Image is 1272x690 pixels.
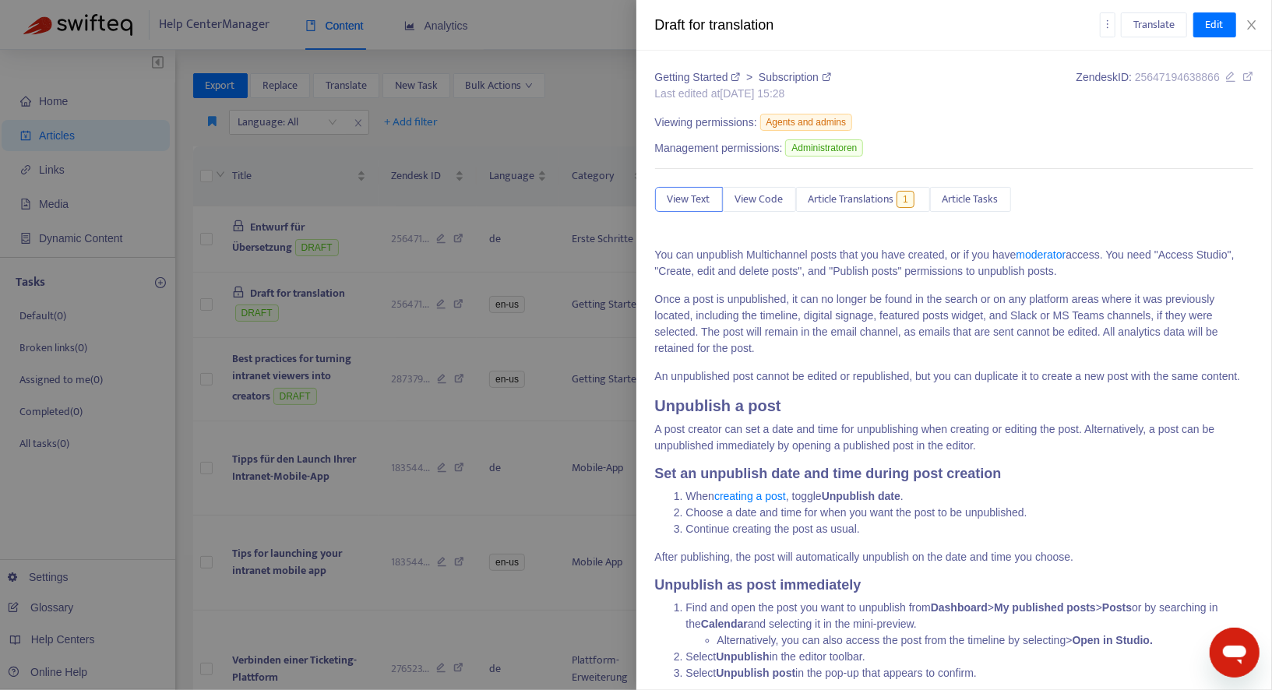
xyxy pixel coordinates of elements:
[686,505,1254,521] li: Choose a date and time for when you want the post to be unpublished.
[655,247,1254,280] p: You can unpublish Multichannel posts that you have created, or if you have access. You need "Acce...
[655,69,831,86] div: >
[1241,18,1263,33] button: Close
[714,490,786,502] a: creating a post
[655,397,781,414] strong: Unpublish a post
[686,488,1254,505] li: When , toggle .
[760,114,853,131] span: Agents and admins
[1193,12,1236,37] button: Edit
[668,191,710,208] span: View Text
[1121,12,1187,37] button: Translate
[796,187,930,212] button: Article Translations1
[1100,12,1115,37] button: more
[655,187,723,212] button: View Text
[1073,634,1153,646] strong: Open in Studio.
[1246,19,1258,31] span: close
[686,665,1254,681] li: Select in the pop-up that appears to confirm.
[1102,19,1113,30] span: more
[759,71,831,83] a: Subscription
[655,466,1002,481] strong: Set an unpublish date and time during post creation
[686,600,1254,649] li: Find and open the post you want to unpublish from > > or by searching in the and selecting it in ...
[931,601,988,614] strong: Dashboard
[1133,16,1175,33] span: Translate
[655,577,862,593] strong: Unpublish as post immediately
[785,139,863,157] span: Administratoren
[735,191,784,208] span: View Code
[655,549,1254,565] p: After publishing, the post will automatically unpublish on the date and time you choose.
[1076,69,1253,102] div: Zendesk ID:
[1135,71,1220,83] span: 25647194638866
[686,521,1254,537] li: Continue creating the post as usual.
[1017,248,1066,261] a: moderator
[943,191,999,208] span: Article Tasks
[930,187,1011,212] button: Article Tasks
[655,71,744,83] a: Getting Started
[994,601,1009,614] strong: My
[655,368,1254,385] p: An unpublished post cannot be edited or republished, but you can duplicate it to create a new pos...
[723,187,796,212] button: View Code
[897,191,914,208] span: 1
[1013,601,1096,614] strong: published posts
[655,291,1254,357] p: Once a post is unpublished, it can no longer be found in the search or on any platform areas wher...
[686,649,1254,665] li: Select in the editor toolbar.
[716,650,769,663] strong: Unpublish
[1210,628,1260,678] iframe: Button to launch messaging window
[655,86,831,102] div: Last edited at [DATE] 15:28
[717,632,1254,649] li: Alternatively, you can also access the post from the timeline by selecting >
[655,140,783,157] span: Management permissions:
[655,15,1100,36] div: Draft for translation
[809,191,894,208] span: Article Translations
[655,421,1254,454] p: A post creator can set a date and time for unpublishing when creating or editing the post. Altern...
[822,490,900,502] strong: Unpublish date
[1102,601,1132,614] strong: Posts
[655,114,757,131] span: Viewing permissions:
[1206,16,1224,33] span: Edit
[701,618,748,630] strong: Calendar
[716,667,795,679] strong: Unpublish post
